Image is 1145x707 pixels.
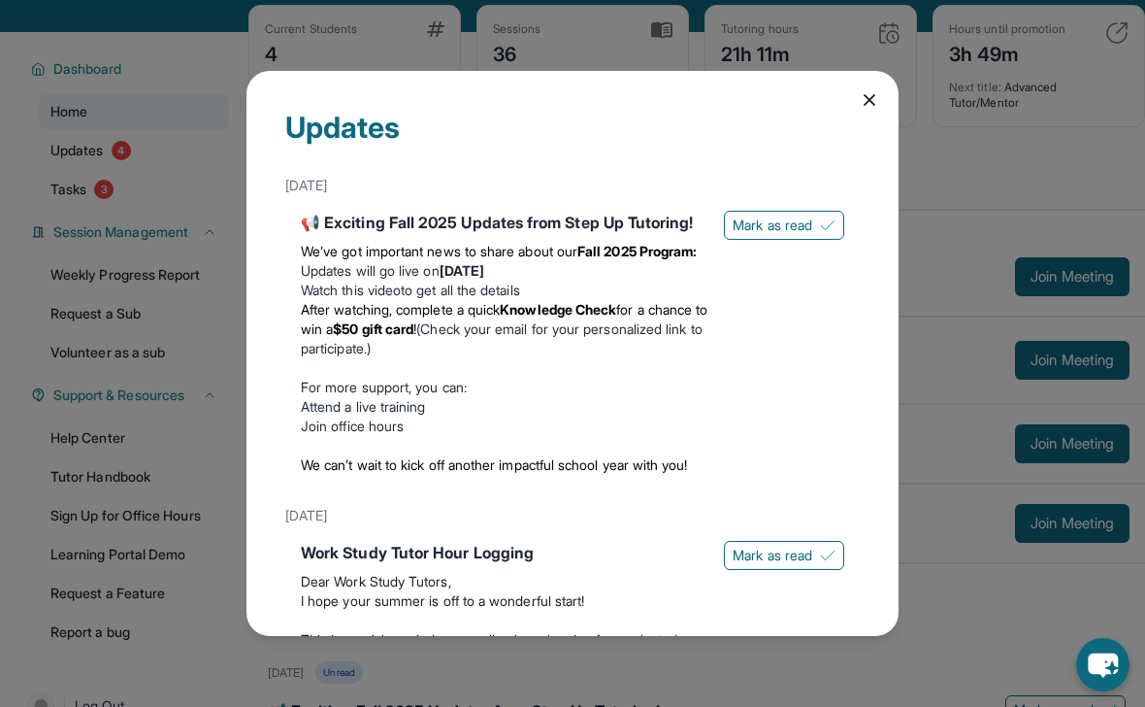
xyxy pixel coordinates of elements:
span: This is a quick reminder regarding hour logging for work study sessions and prep time: [301,631,684,667]
a: Attend a live training [301,398,426,415]
button: chat-button [1076,638,1129,691]
span: ! [413,320,416,337]
li: (Check your email for your personalized link to participate.) [301,300,708,358]
div: 📢 Exciting Fall 2025 Updates from Step Up Tutoring! [301,211,708,234]
a: Join office hours [301,418,404,434]
span: We can’t wait to kick off another impactful school year with you! [301,456,688,473]
div: [DATE] [285,498,860,533]
span: Mark as read [733,216,812,235]
li: to get all the details [301,281,708,300]
span: Mark as read [733,546,812,565]
span: Dear Work Study Tutors, [301,573,451,589]
div: Updates [285,110,860,168]
button: Mark as read [724,541,844,570]
img: Mark as read [820,218,835,233]
li: Updates will go live on [301,261,708,281]
span: After watching, complete a quick [301,301,500,318]
span: I hope your summer is off to a wonderful start! [301,592,584,609]
a: Watch this video [301,282,401,298]
div: Work Study Tutor Hour Logging [301,541,708,564]
strong: Fall 2025 Program: [577,243,697,259]
strong: $50 gift card [333,320,413,337]
strong: [DATE] [440,262,484,279]
button: Mark as read [724,211,844,240]
strong: Knowledge Check [500,301,616,318]
div: [DATE] [285,168,860,203]
img: Mark as read [820,548,835,563]
p: For more support, you can: [301,378,708,397]
span: We’ve got important news to share about our [301,243,577,259]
